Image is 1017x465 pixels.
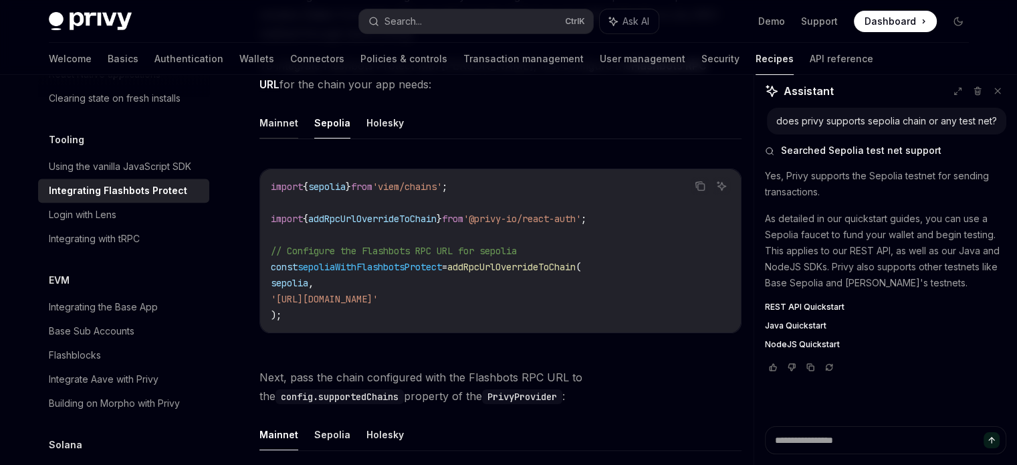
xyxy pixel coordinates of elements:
[781,144,941,157] span: Searched Sepolia test net support
[765,339,840,350] span: NodeJS Quickstart
[38,179,209,203] a: Integrating Flashbots Protect
[384,13,422,29] div: Search...
[600,9,659,33] button: Ask AI
[947,11,969,32] button: Toggle dark mode
[810,43,873,75] a: API reference
[271,277,308,289] span: sepolia
[49,272,70,288] h5: EVM
[38,343,209,367] a: Flashblocks
[776,114,997,128] div: does privy supports sepolia chain or any test net?
[765,144,1006,157] button: Searched Sepolia test net support
[271,293,378,305] span: '[URL][DOMAIN_NAME]'
[49,207,116,223] div: Login with Lens
[758,15,785,28] a: Demo
[49,183,187,199] div: Integrating Flashbots Protect
[271,309,281,321] span: );
[259,368,742,405] span: Next, pass the chain configured with the Flashbots RPC URL to the property of the :
[765,339,1006,350] a: NodeJS Quickstart
[49,132,84,148] h5: Tooling
[49,231,140,247] div: Integrating with tRPC
[691,177,709,195] button: Copy the contents from the code block
[623,15,649,28] span: Ask AI
[49,12,132,31] img: dark logo
[49,395,180,411] div: Building on Morpho with Privy
[271,245,517,257] span: // Configure the Flashbots RPC URL for sepolia
[314,107,350,138] button: Sepolia
[38,295,209,319] a: Integrating the Base App
[49,347,101,363] div: Flashblocks
[447,261,576,273] span: addRpcUrlOverrideToChain
[49,323,134,339] div: Base Sub Accounts
[49,43,92,75] a: Welcome
[108,43,138,75] a: Basics
[308,277,314,289] span: ,
[271,261,298,273] span: const
[984,432,1000,448] button: Send message
[765,302,844,312] span: REST API Quickstart
[298,261,442,273] span: sepoliaWithFlashbotsProtect
[437,213,442,225] span: }
[482,389,562,404] code: PrivyProvider
[38,367,209,391] a: Integrate Aave with Privy
[442,181,447,193] span: ;
[303,213,308,225] span: {
[854,11,937,32] a: Dashboard
[49,437,82,453] h5: Solana
[442,261,447,273] span: =
[565,16,585,27] span: Ctrl K
[49,90,181,106] div: Clearing state on fresh installs
[351,181,372,193] span: from
[314,419,350,450] button: Sepolia
[801,15,838,28] a: Support
[38,86,209,110] a: Clearing state on fresh installs
[49,299,158,315] div: Integrating the Base App
[442,213,463,225] span: from
[49,371,158,387] div: Integrate Aave with Privy
[303,181,308,193] span: {
[259,56,742,94] span: To integrate Flashbots Protect with [PERSON_NAME], first configure the for the chain your app needs:
[271,181,303,193] span: import
[239,43,274,75] a: Wallets
[372,181,442,193] span: 'viem/chains'
[765,211,1006,291] p: As detailed in our quickstart guides, you can use a Sepolia faucet to fund your wallet and begin ...
[581,213,586,225] span: ;
[259,107,298,138] button: Mainnet
[359,9,593,33] button: Search...CtrlK
[366,419,404,450] button: Holesky
[259,419,298,450] button: Mainnet
[38,227,209,251] a: Integrating with tRPC
[49,159,191,175] div: Using the vanilla JavaScript SDK
[366,107,404,138] button: Holesky
[38,155,209,179] a: Using the vanilla JavaScript SDK
[275,389,404,404] code: config.supportedChains
[154,43,223,75] a: Authentication
[38,391,209,415] a: Building on Morpho with Privy
[756,43,794,75] a: Recipes
[765,168,1006,200] p: Yes, Privy supports the Sepolia testnet for sending transactions.
[765,320,826,331] span: Java Quickstart
[346,181,351,193] span: }
[463,43,584,75] a: Transaction management
[576,261,581,273] span: (
[713,177,730,195] button: Ask AI
[701,43,740,75] a: Security
[308,213,437,225] span: addRpcUrlOverrideToChain
[765,320,1006,331] a: Java Quickstart
[463,213,581,225] span: '@privy-io/react-auth'
[765,302,1006,312] a: REST API Quickstart
[784,83,834,99] span: Assistant
[600,43,685,75] a: User management
[290,43,344,75] a: Connectors
[308,181,346,193] span: sepolia
[271,213,303,225] span: import
[38,203,209,227] a: Login with Lens
[38,319,209,343] a: Base Sub Accounts
[360,43,447,75] a: Policies & controls
[865,15,916,28] span: Dashboard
